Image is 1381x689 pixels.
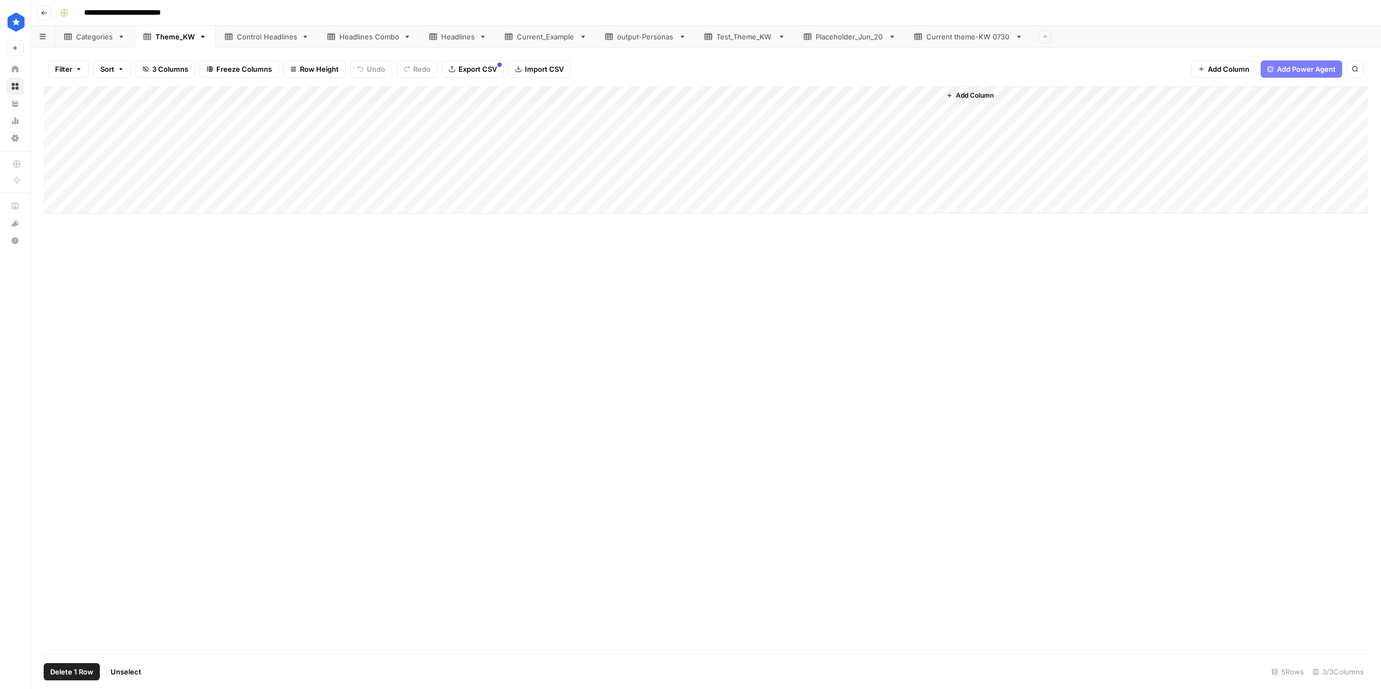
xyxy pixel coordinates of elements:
[152,64,188,74] span: 3 Columns
[318,26,420,47] a: Headlines Combo
[1277,64,1336,74] span: Add Power Agent
[1191,60,1256,78] button: Add Column
[1308,663,1368,680] div: 3/3 Columns
[50,666,93,677] span: Delete 1 Row
[816,31,884,42] div: Placeholder_Jun_20
[55,26,134,47] a: Categories
[6,78,24,95] a: Browse
[413,64,430,74] span: Redo
[200,60,279,78] button: Freeze Columns
[517,31,575,42] div: Current_Example
[1261,60,1342,78] button: Add Power Agent
[367,64,385,74] span: Undo
[420,26,496,47] a: Headlines
[135,60,195,78] button: 3 Columns
[695,26,795,47] a: Test_Theme_KW
[6,12,26,32] img: ConsumerAffairs Logo
[6,9,24,36] button: Workspace: ConsumerAffairs
[48,60,89,78] button: Filter
[300,64,339,74] span: Row Height
[134,26,216,47] a: Theme_KW
[7,215,23,231] div: What's new?
[459,64,497,74] span: Export CSV
[441,31,475,42] div: Headlines
[716,31,774,42] div: Test_Theme_KW
[100,64,114,74] span: Sort
[44,663,100,680] button: Delete 1 Row
[111,666,141,677] span: Unselect
[339,31,399,42] div: Headlines Combo
[93,60,131,78] button: Sort
[6,215,24,232] button: What's new?
[617,31,674,42] div: output-Personas
[905,26,1032,47] a: Current theme-KW 0730
[216,64,272,74] span: Freeze Columns
[1208,64,1249,74] span: Add Column
[596,26,695,47] a: output-Personas
[496,26,596,47] a: Current_Example
[350,60,392,78] button: Undo
[283,60,346,78] button: Row Height
[795,26,905,47] a: Placeholder_Jun_20
[155,31,195,42] div: Theme_KW
[6,129,24,147] a: Settings
[525,64,564,74] span: Import CSV
[1267,663,1308,680] div: 5 Rows
[76,31,113,42] div: Categories
[216,26,318,47] a: Control Headlines
[6,197,24,215] a: AirOps Academy
[6,60,24,78] a: Home
[956,91,994,100] span: Add Column
[6,112,24,129] a: Usage
[6,95,24,112] a: Your Data
[237,31,297,42] div: Control Headlines
[55,64,72,74] span: Filter
[942,88,998,103] button: Add Column
[104,663,148,680] button: Unselect
[926,31,1011,42] div: Current theme-KW 0730
[442,60,504,78] button: Export CSV
[508,60,571,78] button: Import CSV
[396,60,437,78] button: Redo
[6,232,24,249] button: Help + Support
